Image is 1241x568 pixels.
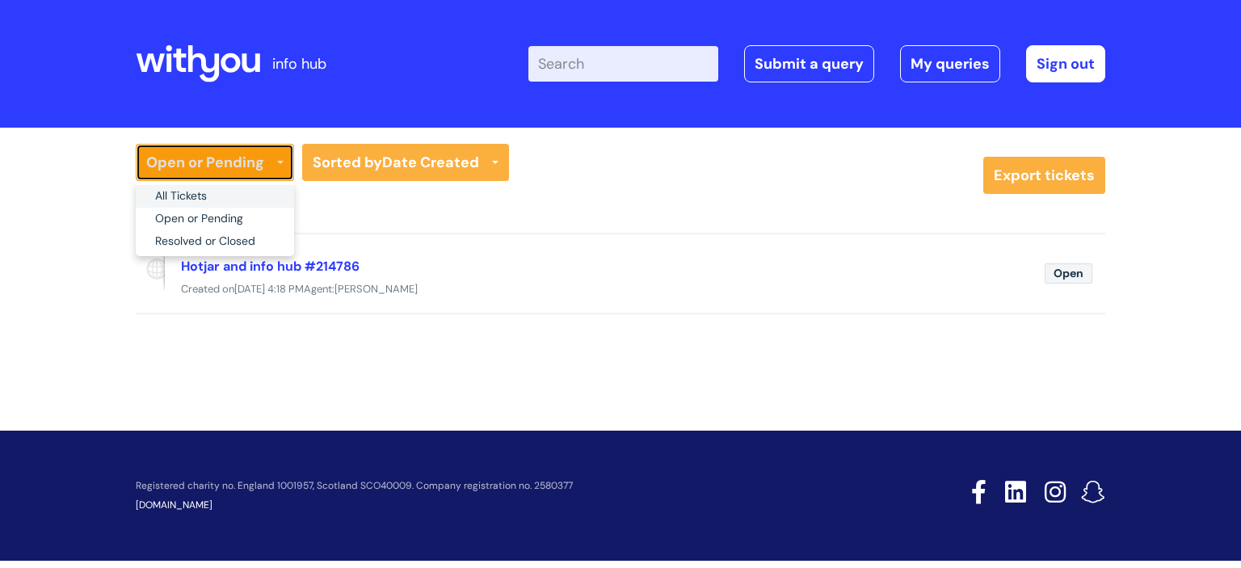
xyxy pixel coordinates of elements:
[136,499,212,511] a: [DOMAIN_NAME]
[272,51,326,77] p: info hub
[136,208,294,230] a: Open or Pending
[136,144,294,181] a: Open or Pending
[136,247,165,292] span: Reported via portal
[1045,263,1092,284] span: Open
[900,45,1000,82] a: My queries
[136,185,294,208] a: All Tickets
[1026,45,1105,82] a: Sign out
[234,282,304,296] span: [DATE] 4:18 PM
[136,481,856,491] p: Registered charity no. England 1001957, Scotland SCO40009. Company registration no. 2580377
[136,230,294,253] a: Resolved or Closed
[136,280,1105,300] div: Created on Agent:
[983,157,1105,194] a: Export tickets
[528,46,718,82] input: Search
[302,144,509,181] a: Sorted byDate Created
[334,282,418,296] span: [PERSON_NAME]
[744,45,874,82] a: Submit a query
[382,153,479,172] b: Date Created
[181,258,360,275] a: Hotjar and info hub #214786
[528,45,1105,82] div: | -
